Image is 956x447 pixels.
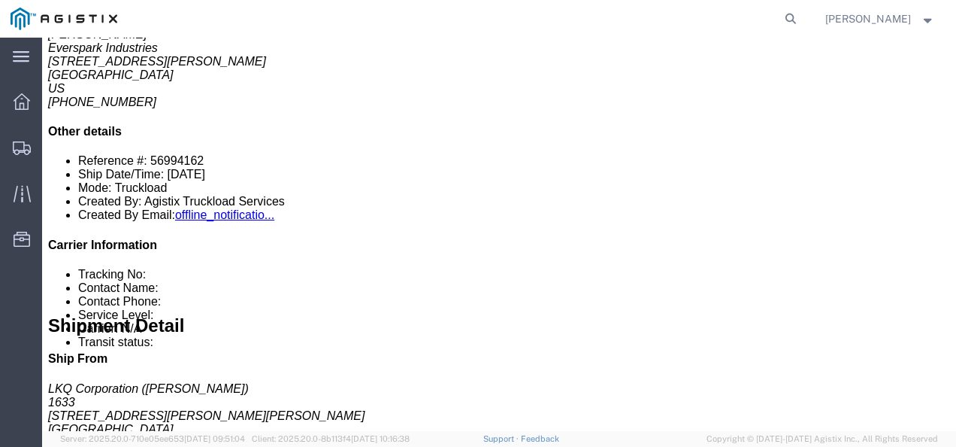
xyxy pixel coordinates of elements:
span: [DATE] 09:51:04 [184,434,245,443]
a: Support [483,434,521,443]
span: [DATE] 10:16:38 [351,434,410,443]
a: Feedback [521,434,559,443]
span: Copyright © [DATE]-[DATE] Agistix Inc., All Rights Reserved [706,433,938,445]
iframe: FS Legacy Container [42,38,956,431]
button: [PERSON_NAME] [824,10,936,28]
img: logo [11,8,117,30]
span: Server: 2025.20.0-710e05ee653 [60,434,245,443]
span: Nathan Seeley [825,11,911,27]
span: Client: 2025.20.0-8b113f4 [252,434,410,443]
